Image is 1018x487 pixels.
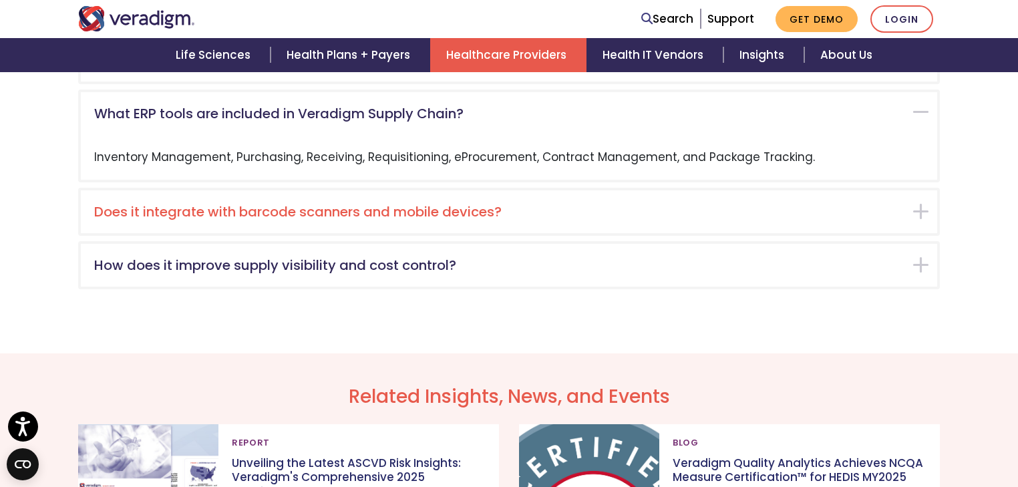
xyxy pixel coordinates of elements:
[673,456,926,485] p: Veradigm Quality Analytics Achieves NCQA Measure Certification™ for HEDIS MY2025
[7,448,39,480] button: Open CMP widget
[723,38,804,72] a: Insights
[232,432,270,454] span: Report
[94,204,904,220] h5: Does it integrate with barcode scanners and mobile devices?
[641,10,693,28] a: Search
[94,106,904,122] h5: What ERP tools are included in Veradigm Supply Chain?
[776,6,858,32] a: Get Demo
[430,38,586,72] a: Healthcare Providers
[762,391,1002,471] iframe: Drift Chat Widget
[160,38,271,72] a: Life Sciences
[586,38,723,72] a: Health IT Vendors
[707,11,754,27] a: Support
[271,38,430,72] a: Health Plans + Payers
[94,257,904,273] h5: How does it improve supply visibility and cost control?
[673,432,699,454] span: Blog
[78,385,940,408] h2: Related Insights, News, and Events
[78,6,195,31] img: Veradigm logo
[870,5,933,33] a: Login
[81,135,937,180] div: Inventory Management, Purchasing, Receiving, Requisitioning, eProcurement, Contract Management, a...
[804,38,888,72] a: About Us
